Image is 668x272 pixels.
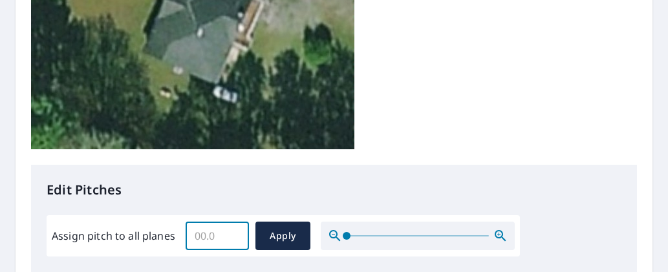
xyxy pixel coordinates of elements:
[47,180,621,200] p: Edit Pitches
[186,218,249,254] input: 00.0
[266,228,300,244] span: Apply
[255,222,310,250] button: Apply
[52,228,175,244] label: Assign pitch to all planes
